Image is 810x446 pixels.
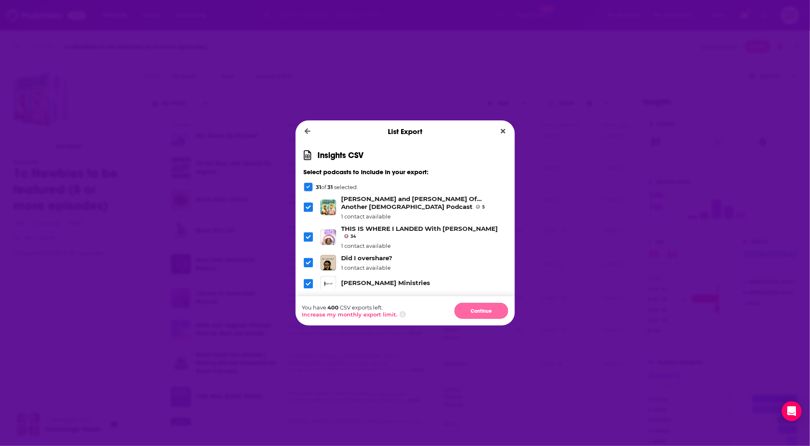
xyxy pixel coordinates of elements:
div: Open Intercom Messenger [782,401,802,421]
span: 34 [351,235,356,238]
a: THIS IS WHERE I LANDED With Shayla [341,225,498,233]
button: Close [498,126,509,137]
img: Did I overshare? [320,255,336,271]
span: 31 [316,184,322,190]
img: Keith Hill Ministries [320,276,336,292]
button: Increase my monthly export limit. [302,311,398,318]
span: 31 [328,184,333,190]
div: 1 contact available [341,213,506,220]
div: List Export [296,120,515,143]
a: 34 [344,234,356,238]
h3: Select podcasts to include in your export: [304,168,507,176]
a: Did I overshare? [341,254,392,262]
img: THIS IS WHERE I LANDED With Shayla [320,229,336,245]
a: 5 [476,205,485,209]
div: 1 contact available [341,264,392,271]
div: 1 contact available [341,242,506,249]
img: Marquis and Eric Dream Of... Another Gay Podcast [320,199,336,215]
span: 5 [482,206,485,209]
a: Marquis and Eric Dream Of... Another Gay Podcast [341,195,482,211]
h1: Insights CSV [318,150,364,161]
p: You have CSV exports left. [302,304,406,311]
p: of selected. [316,184,358,190]
a: Keith Hill Ministries [341,279,430,287]
button: Continue [454,303,508,319]
span: 400 [328,304,339,311]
